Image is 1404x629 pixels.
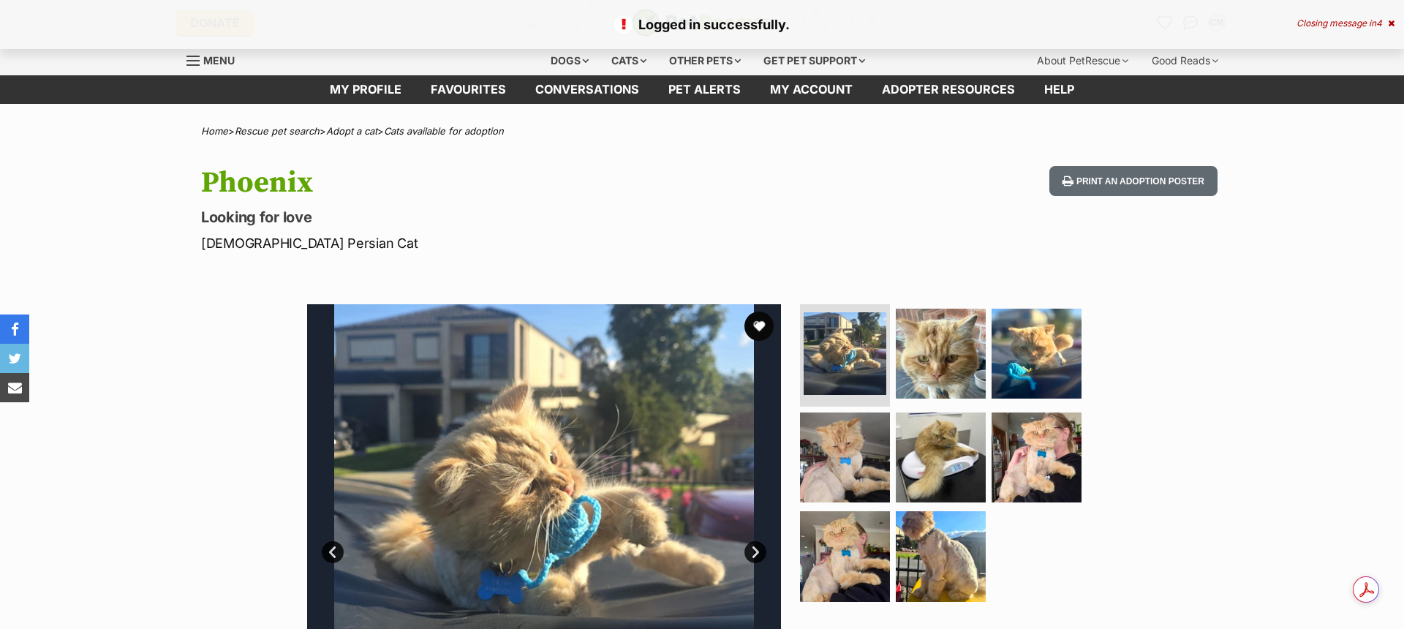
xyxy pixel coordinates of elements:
[165,126,1239,137] div: > > >
[540,46,599,75] div: Dogs
[521,75,654,104] a: conversations
[992,413,1082,502] img: Photo of Phoenix
[601,46,657,75] div: Cats
[896,413,986,502] img: Photo of Phoenix
[755,75,867,104] a: My account
[15,15,1389,34] p: Logged in successfully.
[659,46,751,75] div: Other pets
[201,125,228,137] a: Home
[744,541,766,563] a: Next
[1027,46,1139,75] div: About PetRescue
[896,309,986,399] img: Photo of Phoenix
[416,75,521,104] a: Favourites
[1049,166,1218,196] button: Print an adoption poster
[1376,18,1382,29] span: 4
[744,312,774,341] button: favourite
[1297,18,1394,29] div: Closing message in
[800,413,890,502] img: Photo of Phoenix
[186,46,245,72] a: Menu
[867,75,1030,104] a: Adopter resources
[235,125,320,137] a: Rescue pet search
[384,125,504,137] a: Cats available for adoption
[804,312,886,395] img: Photo of Phoenix
[326,125,377,137] a: Adopt a cat
[315,75,416,104] a: My profile
[201,166,820,200] h1: Phoenix
[1030,75,1089,104] a: Help
[896,511,986,601] img: Photo of Phoenix
[992,309,1082,399] img: Photo of Phoenix
[201,233,820,253] p: [DEMOGRAPHIC_DATA] Persian Cat
[654,75,755,104] a: Pet alerts
[322,541,344,563] a: Prev
[201,207,820,227] p: Looking for love
[1141,46,1228,75] div: Good Reads
[203,54,235,67] span: Menu
[753,46,875,75] div: Get pet support
[800,511,890,601] img: Photo of Phoenix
